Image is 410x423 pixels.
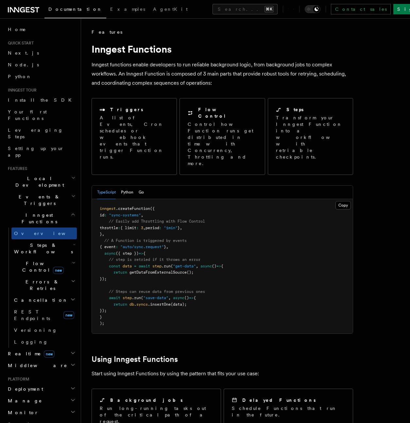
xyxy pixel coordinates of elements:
span: id [100,213,104,217]
a: Node.js [5,59,77,71]
span: Documentation [48,7,102,12]
a: StepsTransform your Inngest Function into a workflow with retriable checkpoints. [268,98,353,175]
h2: Background jobs [110,397,183,403]
a: Your first Functions [5,106,77,124]
span: } [178,226,180,230]
a: AgentKit [149,2,192,18]
span: ({ [150,206,155,211]
a: Leveraging Steps [5,124,77,143]
span: // Easily add Throttling with Flow Control [109,219,205,224]
span: await [139,264,150,268]
button: TypeScript [97,186,116,199]
span: .run [162,264,171,268]
span: .createFunction [116,206,150,211]
span: new [63,311,74,319]
span: Home [8,26,26,33]
span: (data); [171,302,187,307]
a: Setting up your app [5,143,77,161]
span: "get-data" [173,264,196,268]
span: { [221,264,223,268]
span: Logging [14,339,48,345]
button: Monitor [5,407,77,418]
span: Features [5,166,27,171]
a: Versioning [11,324,77,336]
span: syncs [136,302,148,307]
span: => [216,264,221,268]
span: inngest [100,206,116,211]
span: return [113,270,127,275]
span: // step is retried if it throws an error [109,257,200,262]
span: ( [171,264,173,268]
span: } [100,315,102,319]
span: step [152,264,162,268]
span: Python [8,74,32,79]
button: Inngest Functions [5,209,77,228]
button: Copy [335,201,351,210]
span: => [189,296,194,300]
span: "1min" [164,226,178,230]
a: Install the SDK [5,94,77,106]
span: Inngest tour [5,88,37,93]
span: // Steps can reuse data from previous ones [109,289,205,294]
span: }); [100,308,107,313]
a: Flow ControlControl how Function runs get distributed in time with Concurrency, Throttling and more. [179,98,265,175]
span: throttle [100,226,118,230]
span: 3 [141,226,143,230]
a: Home [5,24,77,35]
span: , [166,245,168,249]
span: "save-data" [143,296,168,300]
span: async [200,264,212,268]
span: Versioning [14,328,57,333]
span: , [143,226,145,230]
span: Manage [5,398,42,404]
a: Contact sales [331,4,391,14]
span: (); [187,270,194,275]
span: // A Function is triggered by events [104,238,187,243]
span: await [109,296,120,300]
h2: Triggers [110,106,143,113]
span: Cancellation [11,297,68,303]
button: Deployment [5,383,77,395]
button: Realtimenew [5,348,77,360]
span: Platform [5,377,29,382]
span: => [139,251,143,256]
button: Local Development [5,173,77,191]
button: Cancellation [11,294,77,306]
span: .insertOne [148,302,171,307]
span: ({ step }) [116,251,139,256]
a: Next.js [5,47,77,59]
span: REST Endpoints [14,309,50,321]
span: .run [132,296,141,300]
span: ); [100,321,104,326]
kbd: ⌘K [265,6,274,12]
span: Overview [14,231,81,236]
span: Local Development [5,175,71,188]
span: Middleware [5,362,67,369]
button: Events & Triggers [5,191,77,209]
span: return [113,302,127,307]
p: A list of Events, Cron schedules or webhook events that trigger Function runs. [100,114,169,160]
a: Using Inngest Functions [92,355,178,364]
span: : [159,226,162,230]
span: Inngest Functions [5,212,71,225]
span: Setting up your app [8,146,64,158]
button: Python [121,186,133,199]
span: Next.js [8,50,39,56]
span: step [123,296,132,300]
button: Steps & Workflows [11,239,77,258]
div: Inngest Functions [5,228,77,348]
button: Go [139,186,144,199]
a: Overview [11,228,77,239]
span: Errors & Retries [11,279,71,292]
button: Flow Controlnew [11,258,77,276]
span: "sync-systems" [109,213,141,217]
span: . [134,302,136,307]
span: { [194,296,196,300]
h1: Inngest Functions [92,43,353,55]
a: Logging [11,336,77,348]
span: Events & Triggers [5,194,71,207]
a: TriggersA list of Events, Cron schedules or webhook events that trigger Function runs. [92,98,177,175]
span: Quick start [5,41,34,46]
span: period [145,226,159,230]
h2: Flow Control [198,106,257,119]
